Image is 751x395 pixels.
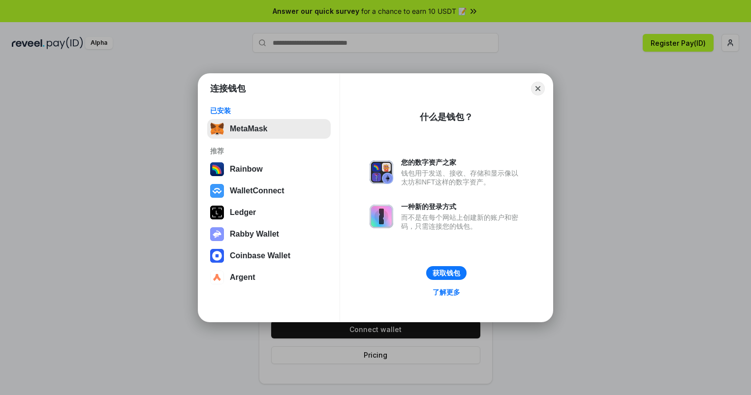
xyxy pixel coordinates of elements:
div: Argent [230,273,255,282]
div: 一种新的登录方式 [401,202,523,211]
button: Rainbow [207,159,331,179]
button: Coinbase Wallet [207,246,331,266]
button: Ledger [207,203,331,222]
div: 您的数字资产之家 [401,158,523,167]
div: Ledger [230,208,256,217]
img: svg+xml,%3Csvg%20width%3D%2228%22%20height%3D%2228%22%20viewBox%3D%220%200%2028%2028%22%20fill%3D... [210,271,224,284]
div: MetaMask [230,124,267,133]
div: 推荐 [210,147,328,155]
button: WalletConnect [207,181,331,201]
h1: 连接钱包 [210,83,246,94]
div: 而不是在每个网站上创建新的账户和密码，只需连接您的钱包。 [401,213,523,231]
div: 什么是钱包？ [420,111,473,123]
div: Rabby Wallet [230,230,279,239]
a: 了解更多 [427,286,466,299]
div: 已安装 [210,106,328,115]
button: Argent [207,268,331,287]
div: 钱包用于发送、接收、存储和显示像以太坊和NFT这样的数字资产。 [401,169,523,186]
img: svg+xml,%3Csvg%20width%3D%22120%22%20height%3D%22120%22%20viewBox%3D%220%200%20120%20120%22%20fil... [210,162,224,176]
img: svg+xml,%3Csvg%20xmlns%3D%22http%3A%2F%2Fwww.w3.org%2F2000%2Fsvg%22%20fill%3D%22none%22%20viewBox... [370,160,393,184]
img: svg+xml,%3Csvg%20width%3D%2228%22%20height%3D%2228%22%20viewBox%3D%220%200%2028%2028%22%20fill%3D... [210,184,224,198]
div: WalletConnect [230,186,284,195]
button: 获取钱包 [426,266,467,280]
button: Close [531,82,545,95]
div: Coinbase Wallet [230,251,290,260]
img: svg+xml,%3Csvg%20xmlns%3D%22http%3A%2F%2Fwww.w3.org%2F2000%2Fsvg%22%20width%3D%2228%22%20height%3... [210,206,224,219]
div: 获取钱包 [433,269,460,277]
button: MetaMask [207,119,331,139]
button: Rabby Wallet [207,224,331,244]
img: svg+xml,%3Csvg%20fill%3D%22none%22%20height%3D%2233%22%20viewBox%3D%220%200%2035%2033%22%20width%... [210,122,224,136]
div: 了解更多 [433,288,460,297]
img: svg+xml,%3Csvg%20width%3D%2228%22%20height%3D%2228%22%20viewBox%3D%220%200%2028%2028%22%20fill%3D... [210,249,224,263]
img: svg+xml,%3Csvg%20xmlns%3D%22http%3A%2F%2Fwww.w3.org%2F2000%2Fsvg%22%20fill%3D%22none%22%20viewBox... [370,205,393,228]
img: svg+xml,%3Csvg%20xmlns%3D%22http%3A%2F%2Fwww.w3.org%2F2000%2Fsvg%22%20fill%3D%22none%22%20viewBox... [210,227,224,241]
div: Rainbow [230,165,263,174]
